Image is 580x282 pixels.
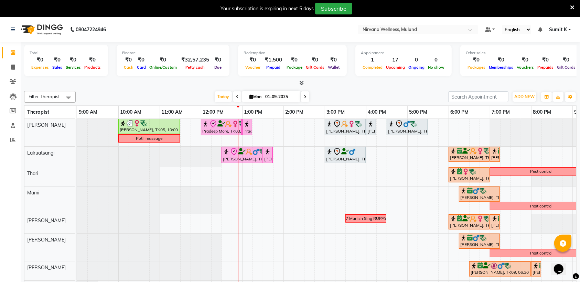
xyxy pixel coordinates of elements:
[27,217,66,224] span: [PERSON_NAME]
[325,107,347,117] a: 3:00 PM
[202,120,241,134] div: Pradeep More, TK03, 12:00 PM-01:00 PM, Massage 60 Min
[408,107,429,117] a: 5:00 PM
[244,65,262,70] span: Voucher
[64,56,83,64] div: ₹0
[222,148,262,162] div: [PERSON_NAME], TK01, 12:30 PM-01:30 PM, Massage 60 Min
[119,120,179,133] div: [PERSON_NAME], TK05, 10:00 AM-11:30 AM, Massage 90 Min
[136,135,162,142] div: Potli massage
[212,56,224,64] div: ₹0
[122,50,224,56] div: Finance
[466,65,487,70] span: Packages
[466,50,577,56] div: Other sales
[83,65,103,70] span: Products
[51,56,64,64] div: ₹0
[30,56,51,64] div: ₹0
[326,56,341,64] div: ₹0
[361,56,384,64] div: 1
[27,109,49,115] span: Therapist
[77,107,99,117] a: 9:00 AM
[27,150,54,156] span: Lalruatsangi
[27,122,66,128] span: [PERSON_NAME]
[27,237,66,243] span: [PERSON_NAME]
[515,56,536,64] div: ₹0
[555,65,577,70] span: Gift Cards
[30,65,51,70] span: Expenses
[30,50,103,56] div: Total
[530,250,552,256] div: Pest control
[531,107,553,117] a: 8:00 PM
[248,94,263,99] span: Mon
[551,255,573,275] iframe: chat widget
[367,120,375,134] div: [PERSON_NAME], TK04, 04:00 PM-04:15 PM, Steam
[449,148,489,161] div: [PERSON_NAME], TK08, 06:00 PM-07:00 PM, Massage 60 Min
[361,65,384,70] span: Completed
[460,235,499,248] div: [PERSON_NAME], TK07, 06:15 PM-07:15 PM, Swedish 60 Min
[491,215,499,228] div: [PERSON_NAME], TK08, 07:00 PM-07:10 PM, 10 mins complimentary Service
[449,215,489,228] div: [PERSON_NAME], TK08, 06:00 PM-07:00 PM, Massage 60 Min
[304,56,326,64] div: ₹0
[18,20,65,39] img: logo
[315,3,352,14] button: Subscribe
[263,92,298,102] input: 2025-09-01
[530,203,552,209] div: Pest control
[148,65,179,70] span: Online/Custom
[460,188,499,201] div: [PERSON_NAME], TK07, 06:15 PM-07:15 PM, Swedish 60 Min
[549,26,567,33] span: Sumit K
[119,107,143,117] a: 10:00 AM
[262,56,285,64] div: ₹1,500
[265,65,282,70] span: Prepaid
[27,170,38,177] span: Thari
[51,65,64,70] span: Sales
[244,50,341,56] div: Redemption
[179,56,212,64] div: ₹32,57,235
[27,190,39,196] span: Mami
[285,56,304,64] div: ₹0
[243,107,264,117] a: 1:00 PM
[487,56,515,64] div: ₹0
[448,91,508,102] input: Search Appointment
[513,92,536,102] button: ADD NEW
[514,94,535,99] span: ADD NEW
[122,56,135,64] div: ₹0
[532,262,540,275] div: [PERSON_NAME], TK09, 08:00 PM-08:15 PM, Steam
[215,91,232,102] span: Today
[407,65,426,70] span: Ongoing
[530,168,552,174] div: Pest control
[64,65,83,70] span: Services
[490,107,512,117] a: 7:00 PM
[555,56,577,64] div: ₹0
[27,264,66,271] span: [PERSON_NAME]
[264,148,272,162] div: [PERSON_NAME], TK01, 01:30 PM-01:45 PM, Dry Foot Complimentary
[122,65,135,70] span: Cash
[361,50,446,56] div: Appointment
[284,107,305,117] a: 2:00 PM
[384,56,407,64] div: 17
[325,120,365,134] div: [PERSON_NAME], TK04, 03:00 PM-04:00 PM, Membership 60 Min
[148,56,179,64] div: ₹0
[470,262,530,275] div: [PERSON_NAME], TK09, 06:30 PM-08:00 PM, Deep Relaxtion
[29,94,60,99] span: Filter Therapist
[426,56,446,64] div: 0
[160,107,185,117] a: 11:00 AM
[466,56,487,64] div: ₹0
[83,56,103,64] div: ₹0
[366,107,388,117] a: 4:00 PM
[536,65,555,70] span: Prepaids
[201,107,226,117] a: 12:00 PM
[213,65,223,70] span: Due
[387,120,427,134] div: [PERSON_NAME], TK10, 04:30 PM-05:30 PM, Age-Defying Facial
[324,215,408,222] div: 9004412557 Manish Sing RUPAY VOUCHER
[491,148,499,161] div: [PERSON_NAME], TK08, 07:00 PM-07:10 PM, 10 mins complimentary Service
[325,148,365,162] div: [PERSON_NAME], TK02, 03:00 PM-04:00 PM, Swedish 60 Min
[487,65,515,70] span: Memberships
[515,65,536,70] span: Vouchers
[76,20,106,39] b: 08047224946
[304,65,326,70] span: Gift Cards
[449,107,471,117] a: 6:00 PM
[326,65,341,70] span: Wallet
[221,5,314,12] div: Your subscription is expiring in next 5 days
[449,168,489,181] div: [PERSON_NAME], TK06, 06:00 PM-07:00 PM, Swedish 60 Min
[184,65,207,70] span: Petty cash
[135,56,148,64] div: ₹0
[135,65,148,70] span: Card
